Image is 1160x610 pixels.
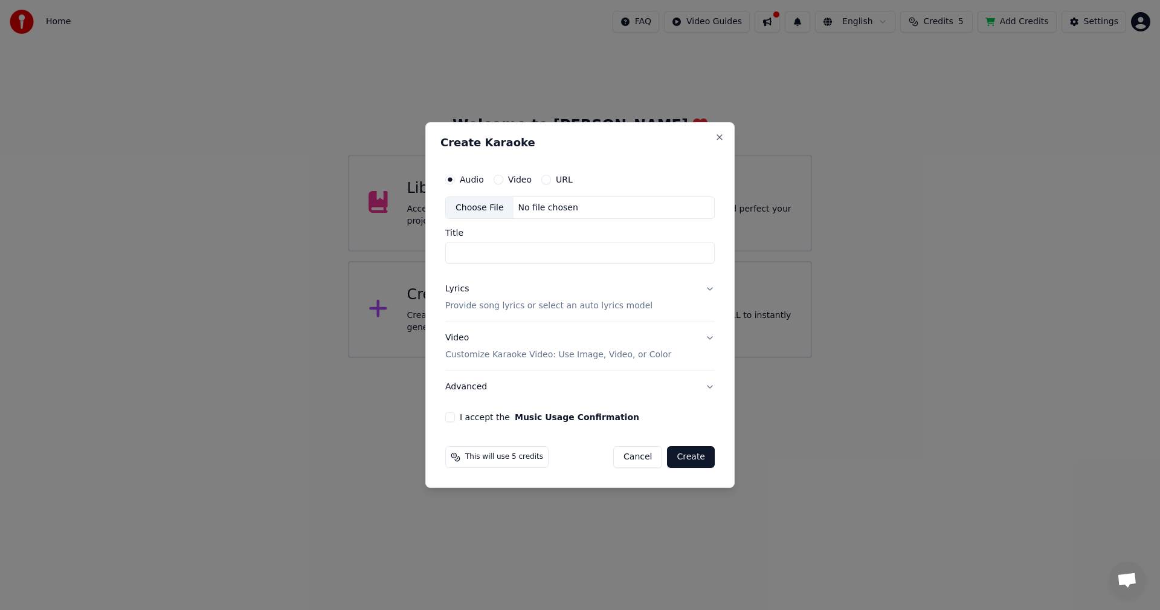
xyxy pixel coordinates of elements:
[445,274,715,322] button: LyricsProvide song lyrics or select an auto lyrics model
[445,229,715,238] label: Title
[445,284,469,296] div: Lyrics
[460,175,484,184] label: Audio
[556,175,573,184] label: URL
[514,202,583,214] div: No file chosen
[445,371,715,403] button: Advanced
[446,197,514,219] div: Choose File
[440,137,720,148] h2: Create Karaoke
[460,413,639,421] label: I accept the
[445,323,715,371] button: VideoCustomize Karaoke Video: Use Image, Video, or Color
[445,300,652,313] p: Provide song lyrics or select an auto lyrics model
[465,452,543,462] span: This will use 5 credits
[508,175,532,184] label: Video
[445,333,671,362] div: Video
[445,349,671,361] p: Customize Karaoke Video: Use Image, Video, or Color
[613,446,662,468] button: Cancel
[667,446,715,468] button: Create
[515,413,639,421] button: I accept the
